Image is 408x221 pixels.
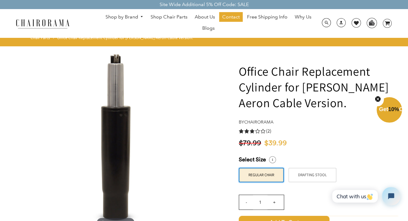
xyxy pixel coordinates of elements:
[239,140,261,147] span: $79.99
[288,168,336,182] label: Drafting Stool
[267,195,281,209] input: +
[222,14,240,20] span: Contact
[25,135,206,142] a: Office Chair Replacement Cylinder for Herman Miller Aeron Cable Version. - chairoramaHover to zoom
[102,12,147,22] a: Shop by Brand
[239,195,254,209] input: -
[377,98,402,123] div: Get10%OffClose teaser
[266,128,271,134] span: (2)
[244,12,290,22] a: Free Shipping Info
[219,12,243,22] a: Contact
[99,12,319,35] nav: DesktopNavigation
[269,156,276,163] i: Select a Size
[31,35,195,43] nav: breadcrumbs
[247,14,287,20] span: Free Shipping Info
[147,12,190,22] a: Shop Chair Parts
[264,140,287,147] span: $39.99
[192,12,218,22] a: About Us
[195,14,215,20] span: About Us
[239,63,400,110] h1: Office Chair Replacement Cylinder for [PERSON_NAME] Aeron Cable Version.
[12,18,73,29] img: chairorama
[239,156,266,163] span: Select Size
[239,120,400,125] h4: by
[151,14,187,20] span: Shop Chair Parts
[295,14,311,20] span: Why Us
[199,23,218,33] a: Blogs
[292,12,314,22] a: Why Us
[325,182,405,210] iframe: Tidio Chat
[388,106,399,112] span: 10%
[244,119,274,125] a: chairorama
[239,168,284,182] label: Regular Chair
[367,18,376,27] img: WhatsApp_Image_2024-07-12_at_16.23.01.webp
[202,25,215,31] span: Blogs
[372,92,384,106] button: Close teaser
[239,128,400,134] a: 3.0 rating (2 votes)
[379,106,407,112] span: Get Off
